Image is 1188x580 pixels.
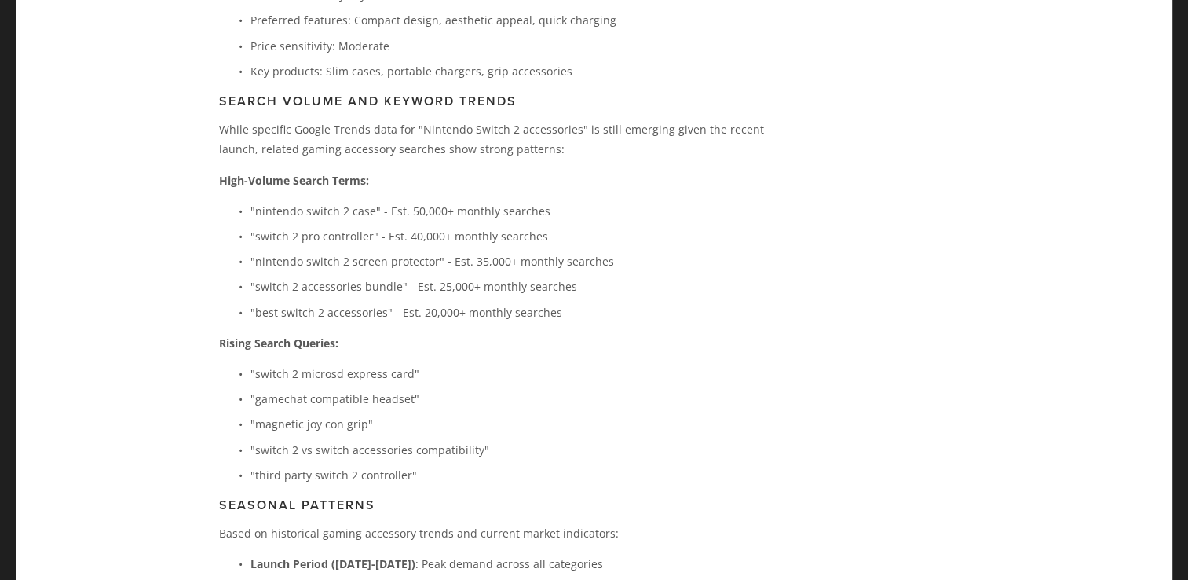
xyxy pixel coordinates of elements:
strong: High-Volume Search Terms: [219,173,369,188]
p: "magnetic joy con grip" [250,414,769,434]
strong: Rising Search Queries: [219,336,338,351]
p: "best switch 2 accessories" - Est. 20,000+ monthly searches [250,303,769,322]
p: While specific Google Trends data for "Nintendo Switch 2 accessories" is still emerging given the... [219,119,769,159]
p: "nintendo switch 2 screen protector" - Est. 35,000+ monthly searches [250,251,769,271]
p: Based on historical gaming accessory trends and current market indicators: [219,523,769,543]
p: "nintendo switch 2 case" - Est. 50,000+ monthly searches [250,201,769,221]
p: Price sensitivity: Moderate [250,36,769,56]
p: Key products: Slim cases, portable chargers, grip accessories [250,61,769,81]
p: "switch 2 pro controller" - Est. 40,000+ monthly searches [250,226,769,246]
p: Preferred features: Compact design, aesthetic appeal, quick charging [250,10,769,30]
p: "gamechat compatible headset" [250,389,769,409]
p: "switch 2 microsd express card" [250,364,769,384]
p: "third party switch 2 controller" [250,465,769,485]
h3: Seasonal Patterns [219,497,769,512]
p: "switch 2 vs switch accessories compatibility" [250,440,769,460]
h3: Search Volume and Keyword Trends [219,94,769,108]
strong: Launch Period ([DATE]-[DATE]) [250,556,415,571]
p: "switch 2 accessories bundle" - Est. 25,000+ monthly searches [250,277,769,296]
p: : Peak demand across all categories [250,554,769,574]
